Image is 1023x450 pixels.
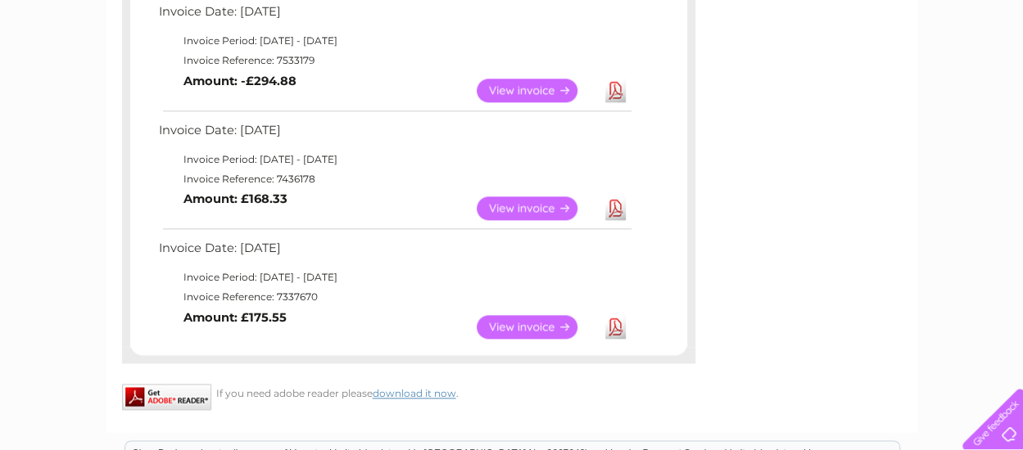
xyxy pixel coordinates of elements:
[477,79,597,102] a: View
[776,70,812,82] a: Energy
[155,150,634,169] td: Invoice Period: [DATE] - [DATE]
[183,310,287,325] b: Amount: £175.55
[155,237,634,268] td: Invoice Date: [DATE]
[155,119,634,150] td: Invoice Date: [DATE]
[183,191,287,206] b: Amount: £168.33
[155,287,634,307] td: Invoice Reference: 7337670
[155,268,634,287] td: Invoice Period: [DATE] - [DATE]
[155,169,634,189] td: Invoice Reference: 7436178
[914,70,954,82] a: Contact
[477,196,597,220] a: View
[155,51,634,70] td: Invoice Reference: 7533179
[605,315,626,339] a: Download
[822,70,871,82] a: Telecoms
[373,387,456,399] a: download it now
[735,70,766,82] a: Water
[714,8,827,29] a: 0333 014 3131
[880,70,904,82] a: Blog
[122,384,695,399] div: If you need adobe reader please .
[605,196,626,220] a: Download
[605,79,626,102] a: Download
[155,31,634,51] td: Invoice Period: [DATE] - [DATE]
[125,9,899,79] div: Clear Business is a trading name of Verastar Limited (registered in [GEOGRAPHIC_DATA] No. 3667643...
[183,74,296,88] b: Amount: -£294.88
[477,315,597,339] a: View
[36,43,120,92] img: logo.png
[969,70,1007,82] a: Log out
[155,1,634,31] td: Invoice Date: [DATE]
